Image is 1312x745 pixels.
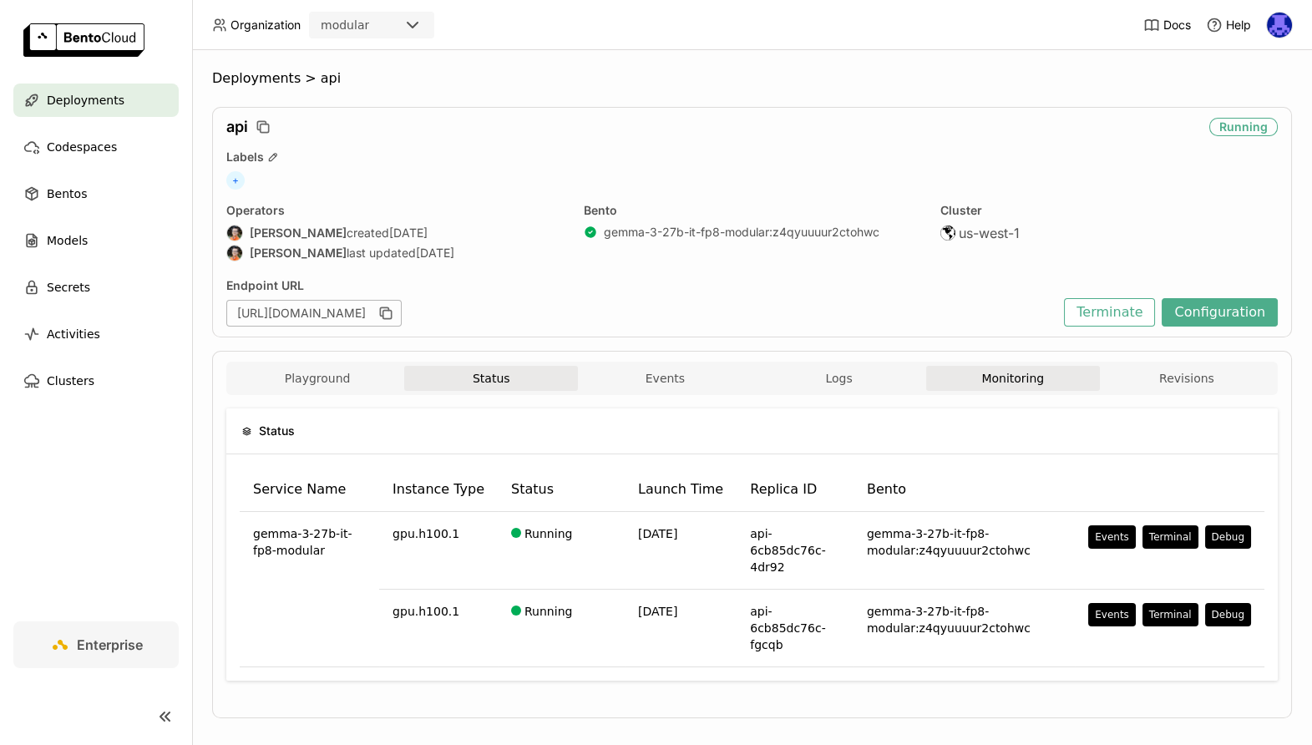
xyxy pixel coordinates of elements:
[854,512,1075,590] td: gemma-3-27b-it-fp8-modular:z4qyuuuur2ctohwc
[379,590,498,667] td: gpu.h100.1
[498,512,625,590] td: Running
[13,621,179,668] a: Enterprise
[240,468,379,512] th: Service Name
[226,300,402,327] div: [URL][DOMAIN_NAME]
[250,226,347,241] strong: [PERSON_NAME]
[625,468,737,512] th: Launch Time
[1267,13,1292,38] img: Newton Jain
[259,422,295,440] span: Status
[13,271,179,304] a: Secrets
[47,231,88,251] span: Models
[1205,603,1251,626] button: Debug
[371,18,372,34] input: Selected modular.
[47,184,87,204] span: Bentos
[13,84,179,117] a: Deployments
[226,245,564,261] div: last updated
[854,468,1075,512] th: Bento
[227,226,242,241] img: Sean Sheng
[940,203,1278,218] div: Cluster
[226,225,564,241] div: created
[498,468,625,512] th: Status
[1095,530,1129,544] div: Events
[498,590,625,667] td: Running
[1088,603,1136,626] button: Events
[47,324,100,344] span: Activities
[926,366,1100,391] button: Monitoring
[825,371,852,386] span: Logs
[379,512,498,590] td: gpu.h100.1
[1100,366,1274,391] button: Revisions
[77,636,143,653] span: Enterprise
[301,70,321,87] span: >
[230,366,404,391] button: Playground
[13,317,179,351] a: Activities
[13,177,179,210] a: Bentos
[1088,525,1136,549] button: Events
[737,512,854,590] td: api-6cb85dc76c-4dr92
[321,70,341,87] span: api
[47,137,117,157] span: Codespaces
[1142,603,1198,626] button: Terminal
[578,366,752,391] button: Events
[404,366,578,391] button: Status
[1162,298,1278,327] button: Configuration
[23,23,144,57] img: logo
[13,364,179,398] a: Clusters
[959,225,1020,241] span: us-west-1
[584,203,921,218] div: Bento
[737,468,854,512] th: Replica ID
[604,225,879,240] a: gemma-3-27b-it-fp8-modular:z4qyuuuur2ctohwc
[226,118,248,136] span: api
[230,18,301,33] span: Organization
[737,590,854,667] td: api-6cb85dc76c-fgcqb
[226,203,564,218] div: Operators
[13,224,179,257] a: Models
[1206,17,1251,33] div: Help
[253,525,366,559] span: gemma-3-27b-it-fp8-modular
[226,171,245,190] span: +
[1064,298,1155,327] button: Terminate
[47,277,90,297] span: Secrets
[13,130,179,164] a: Codespaces
[47,90,124,110] span: Deployments
[379,468,498,512] th: Instance Type
[1226,18,1251,33] span: Help
[226,278,1056,293] div: Endpoint URL
[1142,525,1198,549] button: Terminal
[416,246,454,261] span: [DATE]
[212,70,1292,87] nav: Breadcrumbs navigation
[226,150,1278,165] div: Labels
[227,246,242,261] img: Sean Sheng
[1209,118,1278,136] div: Running
[250,246,347,261] strong: [PERSON_NAME]
[321,17,369,33] div: modular
[1095,608,1129,621] div: Events
[638,605,677,618] span: [DATE]
[1143,17,1191,33] a: Docs
[1163,18,1191,33] span: Docs
[638,527,677,540] span: [DATE]
[47,371,94,391] span: Clusters
[1205,525,1251,549] button: Debug
[389,226,428,241] span: [DATE]
[854,590,1075,667] td: gemma-3-27b-it-fp8-modular:z4qyuuuur2ctohwc
[212,70,301,87] span: Deployments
